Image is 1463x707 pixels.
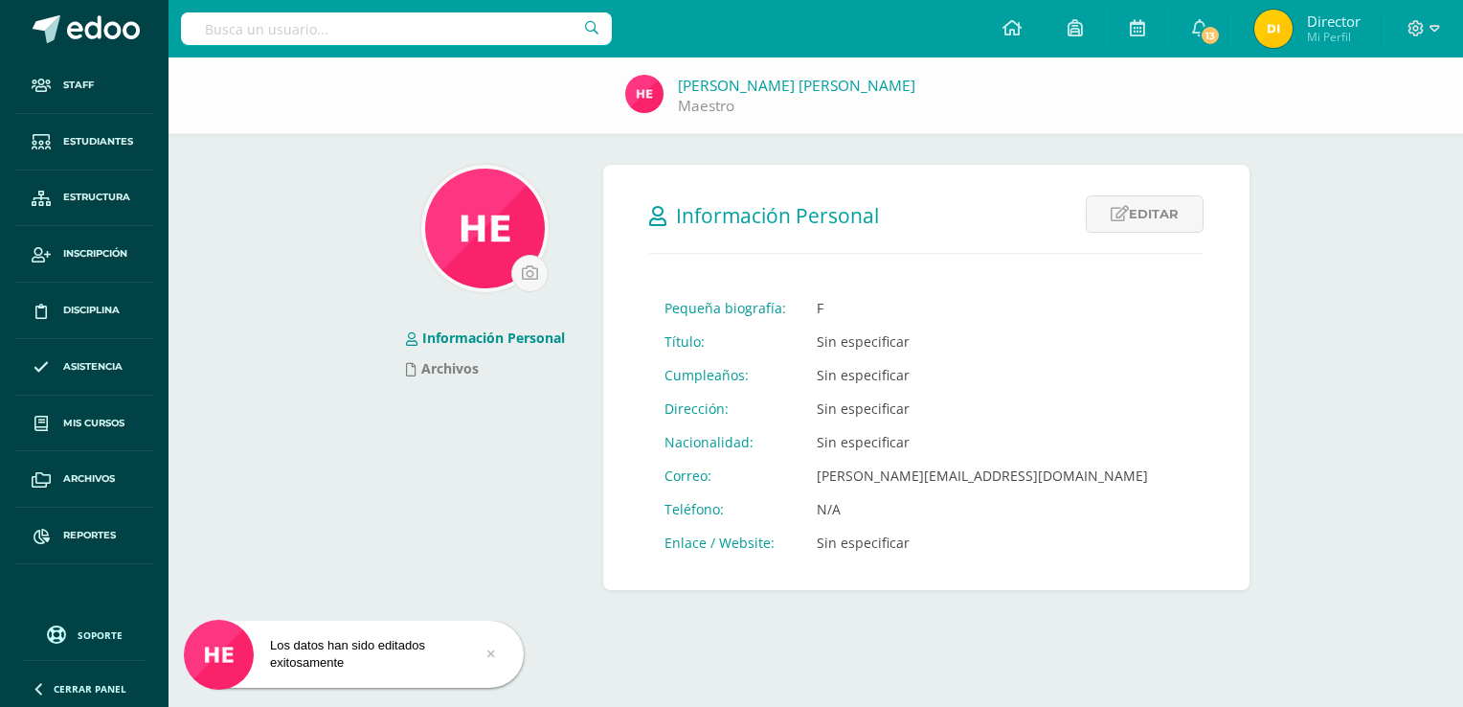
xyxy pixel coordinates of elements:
span: Staff [63,78,94,93]
a: Archivos [15,451,153,508]
span: Inscripción [63,246,127,262]
a: Disciplina [15,283,153,339]
span: Archivos [63,471,115,487]
td: Enlace / Website: [649,526,801,559]
img: 2c6226ac58482c75ac54c37da905f948.png [625,75,664,113]
img: 73f722bfae71f01a610d78b98f2a0929.png [425,169,545,288]
td: F [801,291,1163,325]
span: Cerrar panel [54,682,126,696]
a: Editar [1086,195,1204,233]
td: [PERSON_NAME][EMAIL_ADDRESS][DOMAIN_NAME] [801,459,1163,492]
span: Director [1307,11,1361,31]
a: Estudiantes [15,114,153,171]
span: Estructura [63,190,130,205]
a: [PERSON_NAME] [PERSON_NAME] [678,76,915,96]
span: 13 [1200,25,1221,46]
td: Teléfono: [649,492,801,526]
span: Mis cursos [63,416,124,431]
div: Los datos han sido editados exitosamente [184,637,524,672]
td: Cumpleaños: [649,358,801,392]
td: N/A [801,492,1163,526]
a: Estructura [15,171,153,227]
span: Asistencia [63,359,123,375]
span: Disciplina [63,303,120,318]
td: Dirección: [649,392,801,425]
span: Mi Perfil [1307,29,1361,45]
a: Staff [15,57,153,114]
td: Sin especificar [801,358,1163,392]
td: Sin especificar [801,526,1163,559]
span: Reportes [63,528,116,543]
td: Pequeña biografía: [649,291,801,325]
a: Soporte [23,621,146,647]
span: Estudiantes [63,134,133,149]
input: Busca un usuario... [181,12,612,45]
a: Información Personal [406,329,565,347]
td: Sin especificar [801,425,1163,459]
span: Información Personal [676,202,879,229]
td: Correo: [649,459,801,492]
a: Maestro [678,96,734,116]
a: Mis cursos [15,396,153,452]
td: Sin especificar [801,325,1163,358]
a: Asistencia [15,339,153,396]
img: 608136e48c3c14518f2ea00dfaf80bc2.png [1254,10,1293,48]
td: Sin especificar [801,392,1163,425]
td: Nacionalidad: [649,425,801,459]
span: Soporte [78,628,123,642]
a: Archivos [406,359,479,377]
a: Inscripción [15,226,153,283]
a: Reportes [15,508,153,564]
td: Título: [649,325,801,358]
